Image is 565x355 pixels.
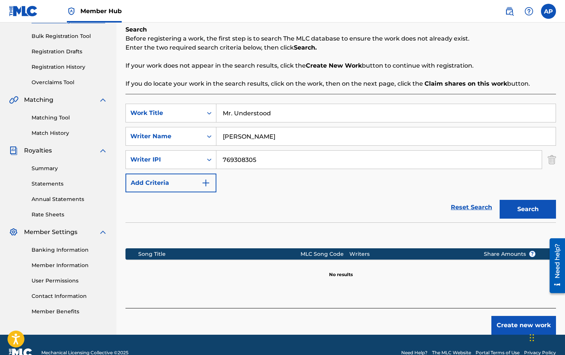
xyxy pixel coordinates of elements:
img: Member Settings [9,228,18,237]
div: Writers [349,250,472,258]
strong: Search. [294,44,317,51]
p: Before registering a work, the first step is to search The MLC database to ensure the work does n... [125,34,556,43]
iframe: Resource Center [544,236,565,296]
a: Reset Search [447,199,496,216]
div: Drag [530,326,534,349]
button: Add Criteria [125,174,216,192]
img: expand [98,146,107,155]
b: Search [125,26,147,33]
img: expand [98,228,107,237]
a: Registration Drafts [32,48,107,56]
strong: Create New Work [306,62,362,69]
img: MLC Logo [9,6,38,17]
img: Matching [9,95,18,104]
span: Member Hub [80,7,122,15]
a: Statements [32,180,107,188]
p: No results [329,262,353,278]
span: Member Settings [24,228,77,237]
a: Match History [32,129,107,137]
a: Member Information [32,261,107,269]
a: Rate Sheets [32,211,107,219]
a: Annual Statements [32,195,107,203]
a: Overclaims Tool [32,79,107,86]
img: Delete Criterion [548,150,556,169]
iframe: Chat Widget [527,319,565,355]
span: Matching [24,95,53,104]
button: Search [500,200,556,219]
p: If your work does not appear in the search results, click the button to continue with registration. [125,61,556,70]
span: Royalties [24,146,52,155]
span: Share Amounts [484,250,536,258]
img: expand [98,95,107,104]
a: User Permissions [32,277,107,285]
img: search [505,7,514,16]
div: MLC Song Code [301,250,350,258]
p: If you do locate your work in the search results, click on the work, then on the next page, click... [125,79,556,88]
strong: Claim shares on this work [425,80,507,87]
a: Bulk Registration Tool [32,32,107,40]
div: Work Title [130,109,198,118]
img: Royalties [9,146,18,155]
img: help [524,7,533,16]
div: Writer Name [130,132,198,141]
a: Public Search [502,4,517,19]
div: User Menu [541,4,556,19]
span: ? [529,251,535,257]
a: Contact Information [32,292,107,300]
p: Enter the two required search criteria below, then click [125,43,556,52]
a: Registration History [32,63,107,71]
button: Create new work [491,316,556,335]
img: 9d2ae6d4665cec9f34b9.svg [201,178,210,187]
a: Summary [32,165,107,172]
div: Song Title [138,250,300,258]
img: Top Rightsholder [67,7,76,16]
a: Banking Information [32,246,107,254]
div: Help [521,4,536,19]
div: Writer IPI [130,155,198,164]
a: Member Benefits [32,308,107,316]
a: Matching Tool [32,114,107,122]
form: Search Form [125,104,556,222]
